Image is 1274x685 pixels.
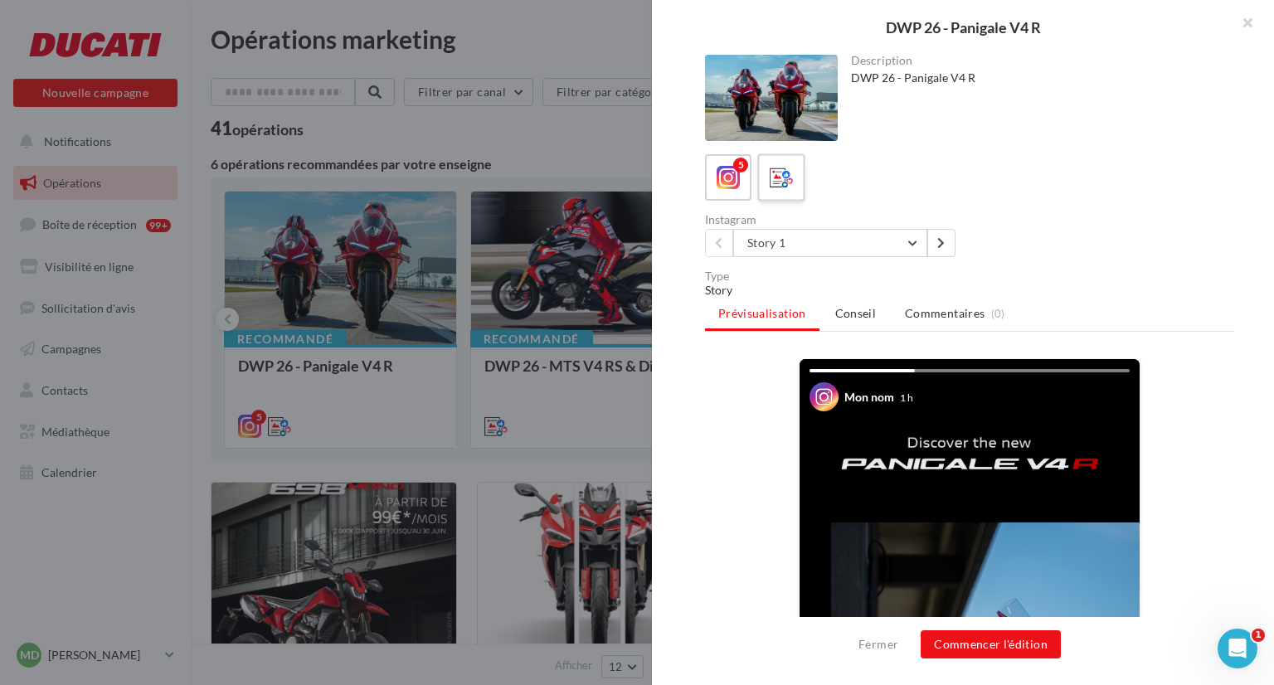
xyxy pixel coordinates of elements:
[905,305,985,322] span: Commentaires
[844,389,894,406] div: Mon nom
[705,214,963,226] div: Instagram
[705,282,1234,299] div: Story
[851,55,1222,66] div: Description
[852,634,905,654] button: Fermer
[705,270,1234,282] div: Type
[733,229,927,257] button: Story 1
[835,306,876,320] span: Conseil
[733,158,748,172] div: 5
[1218,629,1257,668] iframe: Intercom live chat
[921,630,1061,658] button: Commencer l'édition
[900,391,913,405] div: 1 h
[851,70,1222,86] div: DWP 26 - Panigale V4 R
[1252,629,1265,642] span: 1
[991,307,1005,320] span: (0)
[678,20,1247,35] div: DWP 26 - Panigale V4 R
